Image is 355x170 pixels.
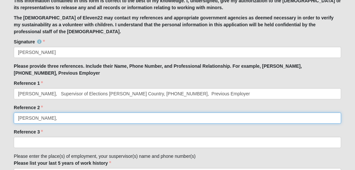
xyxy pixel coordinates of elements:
[14,160,111,166] label: Please list your last 5 years of work history
[14,38,45,45] label: Signature
[14,63,302,76] strong: Please provide three references. Include their Name, Phone Number, and Professional Relationship....
[14,80,43,86] label: Reference 1
[14,104,43,111] label: Reference 2
[14,15,334,34] strong: The [DEMOGRAPHIC_DATA] of Eleven22 may contact my references and appropriate government agencies ...
[14,129,43,135] label: Reference 3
